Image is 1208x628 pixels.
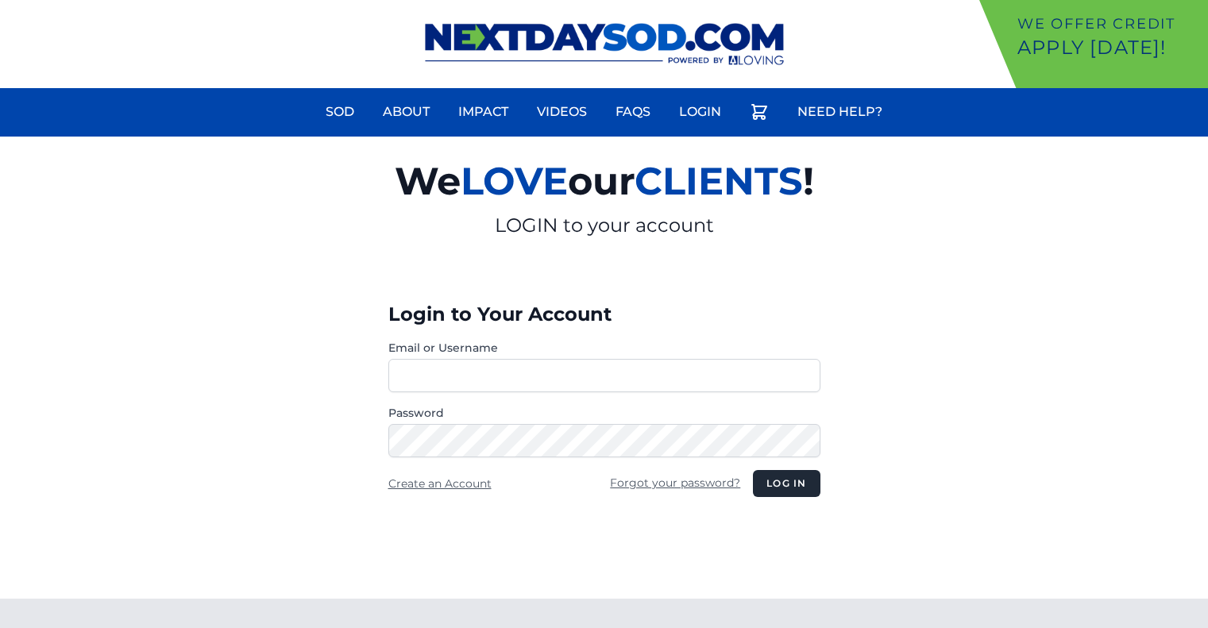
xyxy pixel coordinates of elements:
a: Forgot your password? [610,476,740,490]
p: Apply [DATE]! [1017,35,1202,60]
a: Need Help? [788,93,892,131]
a: Impact [449,93,518,131]
a: Login [670,93,731,131]
span: LOVE [461,158,568,204]
button: Log in [753,470,820,497]
a: Sod [316,93,364,131]
h2: We our ! [210,149,998,213]
h3: Login to Your Account [388,302,820,327]
span: CLIENTS [635,158,803,204]
a: Create an Account [388,476,492,491]
p: We offer Credit [1017,13,1202,35]
label: Password [388,405,820,421]
p: LOGIN to your account [210,213,998,238]
a: Videos [527,93,596,131]
a: About [373,93,439,131]
label: Email or Username [388,340,820,356]
a: FAQs [606,93,660,131]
